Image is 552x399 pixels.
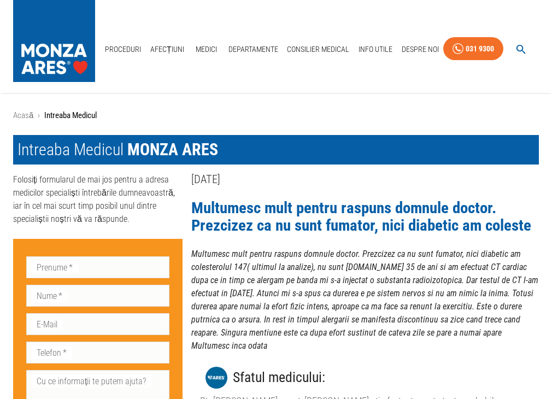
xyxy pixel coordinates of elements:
span: MONZA ARES [127,140,218,159]
a: Medici [189,38,224,61]
a: Acasă [13,110,33,120]
p: Multumesc mult pentru raspuns domnule doctor. Prezcizez ca nu sunt fumator, nici diabetic am cole... [191,248,539,353]
a: Multumesc mult pentru raspuns domnule doctor. Prezcizez ca nu sunt fumator, nici diabetic am coleste [191,198,531,234]
a: Info Utile [354,38,397,61]
div: 031 9300 [466,42,494,56]
img: MONZA ARES [205,367,227,389]
a: Despre Noi [397,38,443,61]
p: Folosiți formularul de mai jos pentru a adresa medicilor specialiști întrebările dumneavoastră, i... [13,173,183,226]
nav: breadcrumb [13,109,539,122]
a: Proceduri [101,38,145,61]
li: › [38,109,40,122]
a: Afecțiuni [146,38,189,61]
a: Departamente [224,38,283,61]
h1: Intreaba Medicul [13,135,539,165]
a: 031 9300 [443,37,503,61]
h3: Sfatul medicului : [233,366,325,389]
p: Intreaba Medicul [44,109,97,122]
span: [DATE] [191,173,220,186]
a: Consilier Medical [283,38,354,61]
